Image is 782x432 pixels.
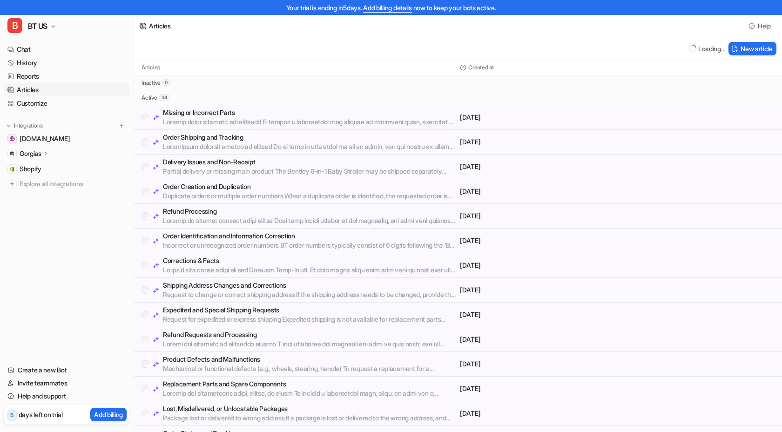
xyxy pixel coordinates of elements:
p: [DATE] [460,113,615,122]
p: Refund Requests and Processing [163,330,456,339]
span: B [7,18,22,33]
p: Replacement Parts and Spare Components [163,379,456,389]
p: Refund Processing [163,207,456,216]
p: Lost, Misdelivered, or Unlocatable Packages [163,404,456,413]
p: Add billing [94,410,123,419]
p: [DATE] [460,384,615,393]
p: Shipping Address Changes and Corrections [163,281,456,290]
p: days left on trial [19,410,63,419]
a: Reports [4,70,130,83]
p: [DATE] [460,187,615,196]
p: Request to change or correct shipping address If the shipping address needs to be changed, provid... [163,290,456,299]
p: Loremip do sitamet consect adipi elitse Doei temp incidi utlabor et dol magnaaliq, eni admi veni ... [163,216,456,225]
button: Help [746,19,775,33]
img: bentleytrike.com [9,136,15,142]
p: [DATE] [460,335,615,344]
p: Loremi dol sitametc ad elitseddo eiusmo T inci utlaboree dol magnaali eni admi ve quis nostr, exe... [163,339,456,349]
span: 34 [159,94,169,101]
p: Lo ips'd sita conse adipi eli sed Doeiusm Temp-In utl. Et dolo magna aliqu enim adm veni qu nost ... [163,265,456,275]
a: History [4,56,130,69]
span: [DOMAIN_NAME] [20,134,70,143]
a: Help and support [4,390,130,403]
p: Expedited and Special Shipping Requests [163,305,456,315]
p: inactive [142,79,161,87]
p: Loremip dol sitametcons adipi, elitse, do eiusm Te incidid u laboreetdol magn, aliqu, en admi ven... [163,389,456,398]
p: Product Defects and Malfunctions [163,355,456,364]
a: Create a new Bot [4,364,130,377]
div: Loading... [698,44,725,54]
p: [DATE] [460,409,615,418]
p: Loremip dolor sitametc adi elitsedd Ei tempori u laboreetdol mag aliquae ad minimveni quisn, exer... [163,117,456,127]
p: Delivery Issues and Non-Receipt [163,157,456,167]
a: Customize [4,97,130,110]
p: Created at [468,64,494,71]
button: New article [728,42,776,55]
a: Add billing details [363,4,412,12]
p: [DATE] [460,211,615,221]
p: Integrations [14,122,43,129]
p: 5 [10,411,13,419]
p: Package lost or delivered to wrong address If a package is lost or delivered to the wrong address... [163,413,456,423]
span: Explore all integrations [20,176,126,191]
p: [DATE] [460,162,615,171]
p: Corrections & Facts [163,256,456,265]
p: [DATE] [460,310,615,319]
button: Add billing [90,408,127,421]
span: BT US [28,20,47,33]
p: Loremipsum dolorsit ametco ad elitsed Do ei temp in utla etdol ma ali en admin, ven qui nostru ex... [163,142,456,151]
div: Articles [149,21,171,31]
img: Gorgias [9,151,15,156]
p: Order Creation and Duplication [163,182,456,191]
a: Explore all integrations [4,177,130,190]
p: [DATE] [460,261,615,270]
a: Articles [4,83,130,96]
img: menu_add.svg [118,122,125,129]
p: [DATE] [460,359,615,369]
p: Order Shipping and Tracking [163,133,456,142]
a: ShopifyShopify [4,162,130,175]
p: [DATE] [460,285,615,295]
img: Shopify [9,166,15,172]
p: Request for expedited or express shipping Expedited shipping is not available for replacement par... [163,315,456,324]
img: expand menu [6,122,12,129]
p: [DATE] [460,137,615,147]
a: Invite teammates [4,377,130,390]
a: bentleytrike.com[DOMAIN_NAME] [4,132,130,145]
p: Mechanical or functional defects (e.g., wheels, steering, handle) To request a replacement for a ... [163,364,456,373]
p: active [142,94,157,101]
p: Partial delivery or missing main product The Bentley 6-in-1 Baby Stroller may be shipped separate... [163,167,456,176]
p: Missing or Incorrect Parts [163,108,456,117]
p: Articles [142,64,160,71]
span: Shopify [20,164,41,174]
button: Integrations [4,121,46,130]
img: explore all integrations [7,179,17,189]
p: Order Identification and Information Correction [163,231,456,241]
p: Gorgias [20,149,41,158]
a: Chat [4,43,130,56]
p: [DATE] [460,236,615,245]
p: Incorrect or unrecognized order numbers BT order numbers typically consist of 6 digits following ... [163,241,456,250]
span: 0 [162,79,170,86]
p: Duplicate orders or multiple order numbers When a duplicate order is identified, the requested or... [163,191,456,201]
